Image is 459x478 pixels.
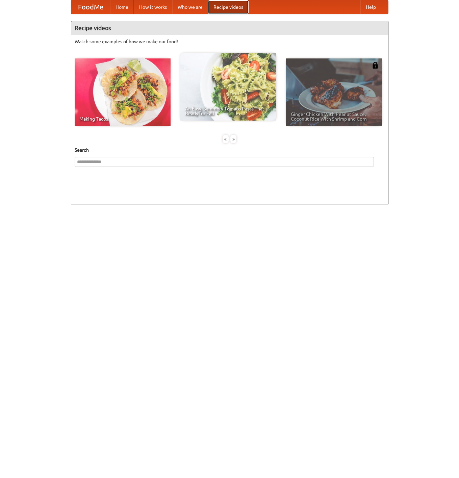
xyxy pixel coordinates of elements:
h4: Recipe videos [71,21,388,35]
a: Recipe videos [208,0,249,14]
span: An Easy, Summery Tomato Pasta That's Ready for Fall [185,106,272,116]
span: Making Tacos [79,117,166,121]
a: Help [360,0,381,14]
a: How it works [134,0,172,14]
p: Watch some examples of how we make our food! [75,38,385,45]
a: Who we are [172,0,208,14]
div: » [230,135,236,143]
a: FoodMe [71,0,110,14]
img: 483408.png [372,62,379,69]
div: « [223,135,229,143]
a: An Easy, Summery Tomato Pasta That's Ready for Fall [180,53,276,121]
a: Making Tacos [75,58,171,126]
h5: Search [75,147,385,153]
a: Home [110,0,134,14]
